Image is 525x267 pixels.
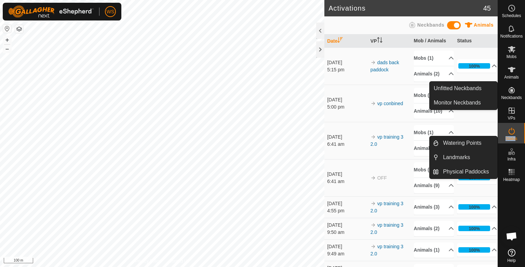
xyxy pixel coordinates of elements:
p-accordion-header: Animals (1) [414,242,454,258]
span: Unfitted Neckbands [434,84,482,93]
div: [DATE] [327,59,367,66]
button: Reset Map [3,25,11,33]
span: Neckbands [417,22,444,28]
span: WS [107,8,115,15]
a: Privacy Policy [135,258,161,264]
a: vp training 3 2.0 [371,222,403,235]
div: 100% [469,63,480,69]
img: arrow [371,60,376,65]
p-accordion-header: Mobs (1) [414,125,454,140]
div: 100% [469,204,480,210]
th: Status [454,34,498,48]
span: 45 [483,3,491,13]
p-accordion-header: 100% [457,59,497,73]
span: Animals [474,22,494,28]
span: Heatmap [503,178,520,182]
th: VP [368,34,411,48]
p-accordion-header: 100% [457,200,497,214]
div: 9:50 am [327,229,367,236]
p-sorticon: Activate to sort [337,38,343,44]
div: [DATE] [327,222,367,229]
span: Mobs [507,55,516,59]
span: Monitor Neckbands [434,99,481,107]
p-accordion-header: Mobs (2) [414,88,454,103]
a: dads back paddock [371,60,399,72]
li: Watering Points [430,136,497,150]
li: Landmarks [430,151,497,164]
div: [DATE] [327,96,367,103]
img: arrow [371,201,376,206]
span: OFF [377,175,387,181]
img: Gallagher Logo [8,5,94,18]
span: Neckbands [501,96,522,100]
span: Status [506,137,517,141]
div: 100% [458,63,490,69]
span: Watering Points [443,139,481,147]
p-accordion-header: Animals (2) [414,66,454,82]
span: Animals [504,75,519,79]
div: [DATE] [327,243,367,250]
img: arrow [371,175,376,181]
div: [DATE] [327,133,367,141]
p-accordion-header: Mobs (1) [414,162,454,178]
div: 6:41 am [327,178,367,185]
div: 100% [458,247,490,253]
span: VPs [508,116,515,120]
p-accordion-header: 100% [457,222,497,235]
div: 100% [469,247,480,253]
span: Infra [507,157,515,161]
button: Map Layers [15,25,23,33]
p-accordion-header: 100% [457,133,497,147]
li: Physical Paddocks [430,165,497,179]
div: 100% [458,226,490,231]
button: + [3,36,11,44]
p-accordion-header: Animals (10) [414,103,454,119]
span: Help [507,258,516,263]
p-accordion-header: Animals (9) [414,178,454,193]
img: arrow [371,244,376,249]
div: Open chat [501,226,522,247]
div: [DATE] [327,200,367,207]
p-accordion-header: Mobs (1) [414,51,454,66]
img: arrow [371,101,376,106]
span: Physical Paddocks [443,168,489,176]
p-accordion-header: Animals (10) [414,141,454,156]
div: 100% [458,204,490,210]
div: 9:49 am [327,250,367,257]
a: vp training 3 2.0 [371,244,403,256]
a: Watering Points [439,136,497,150]
th: Mob / Animals [411,34,455,48]
a: vp training 3 2.0 [371,134,403,147]
div: 6:41 am [327,141,367,148]
span: Notifications [500,34,523,38]
p-sorticon: Activate to sort [377,38,382,44]
h2: Activations [328,4,483,12]
p-accordion-header: 100% [457,243,497,257]
a: Physical Paddocks [439,165,497,179]
span: Landmarks [443,153,470,161]
th: Date [324,34,368,48]
a: vp training 3 2.0 [371,201,403,213]
div: [DATE] [327,171,367,178]
a: Help [498,246,525,265]
a: Landmarks [439,151,497,164]
a: Unfitted Neckbands [430,82,497,95]
img: arrow [371,134,376,140]
div: 5:15 pm [327,66,367,73]
img: arrow [371,222,376,228]
p-accordion-header: Animals (2) [414,221,454,236]
a: vp conbined [377,101,403,106]
div: 5:00 pm [327,103,367,111]
button: – [3,45,11,53]
div: 4:55 pm [327,207,367,214]
p-accordion-header: Animals (3) [414,199,454,215]
span: Schedules [502,14,521,18]
div: 100% [469,225,480,232]
a: Contact Us [169,258,189,264]
a: Monitor Neckbands [430,96,497,110]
